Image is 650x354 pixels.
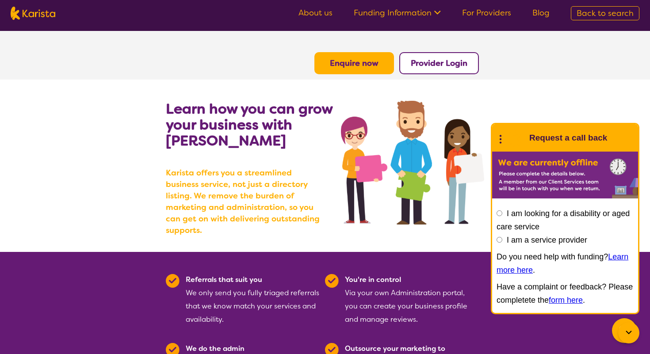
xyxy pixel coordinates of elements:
[462,8,511,18] a: For Providers
[497,209,630,231] label: I am looking for a disability or aged care service
[497,250,634,277] p: Do you need help with funding? .
[411,58,467,69] a: Provider Login
[166,99,333,150] b: Learn how you can grow your business with [PERSON_NAME]
[325,274,339,288] img: Tick
[166,274,180,288] img: Tick
[577,8,634,19] span: Back to search
[571,6,639,20] a: Back to search
[11,7,55,20] img: Karista logo
[497,280,634,307] p: Have a complaint or feedback? Please completete the .
[399,52,479,74] button: Provider Login
[330,58,379,69] a: Enquire now
[506,129,524,147] img: Karista
[298,8,333,18] a: About us
[532,8,550,18] a: Blog
[314,52,394,74] button: Enquire now
[345,275,401,284] b: You're in control
[186,275,262,284] b: Referrals that suit you
[507,236,587,244] label: I am a service provider
[612,318,637,343] button: Channel Menu
[341,101,484,225] img: grow your business with Karista
[166,167,325,236] b: Karista offers you a streamlined business service, not just a directory listing. We remove the bu...
[492,152,638,198] img: Karista offline chat form to request call back
[186,273,320,326] div: We only send you fully triaged referrals that we know match your services and availability.
[186,344,245,353] b: We do the admin
[529,131,607,145] h1: Request a call back
[345,273,479,326] div: Via your own Administration portal, you can create your business profile and manage reviews.
[549,296,583,305] a: form here
[354,8,441,18] a: Funding Information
